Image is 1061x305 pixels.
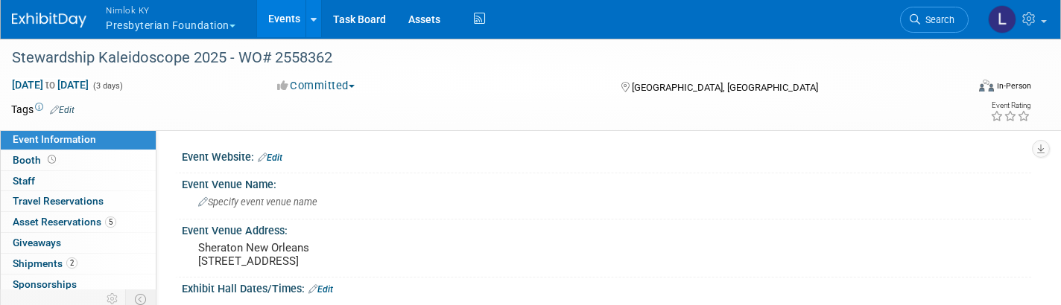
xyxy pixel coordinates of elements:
[12,13,86,28] img: ExhibitDay
[13,257,77,269] span: Shipments
[43,79,57,91] span: to
[182,146,1031,165] div: Event Website:
[880,77,1031,100] div: Event Format
[198,196,317,208] span: Specify event venue name
[996,80,1031,91] div: In-Person
[13,278,77,290] span: Sponsorships
[900,7,969,33] a: Search
[1,150,156,170] a: Booth
[1,233,156,253] a: Giveaways
[920,14,954,25] span: Search
[182,219,1031,238] div: Event Venue Address:
[979,80,994,91] img: Format-Inperson.png
[182,173,1031,192] div: Event Venue Name:
[272,78,361,94] button: Committed
[106,2,235,18] span: Nimlok KY
[13,133,96,145] span: Event Information
[45,154,59,165] span: Booth not reserved yet
[1,212,156,232] a: Asset Reservations5
[66,257,77,269] span: 2
[258,152,282,163] a: Edit
[13,237,61,248] span: Giveaways
[92,81,123,91] span: (3 days)
[7,45,944,71] div: Stewardship Kaleidoscope 2025 - WO# 2558362
[1,129,156,150] a: Event Information
[13,175,35,187] span: Staff
[1,274,156,295] a: Sponsorships
[988,5,1016,33] img: Luc Schaefer
[105,216,116,228] span: 5
[308,284,333,295] a: Edit
[11,78,89,91] span: [DATE] [DATE]
[13,154,59,166] span: Booth
[1,254,156,274] a: Shipments2
[632,82,818,93] span: [GEOGRAPHIC_DATA], [GEOGRAPHIC_DATA]
[50,105,75,115] a: Edit
[198,241,519,268] pre: Sheraton New Orleans [STREET_ADDRESS]
[1,171,156,191] a: Staff
[182,277,1031,297] div: Exhibit Hall Dates/Times:
[990,102,1030,109] div: Event Rating
[13,216,116,228] span: Asset Reservations
[13,195,104,207] span: Travel Reservations
[1,191,156,211] a: Travel Reservations
[11,102,75,117] td: Tags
